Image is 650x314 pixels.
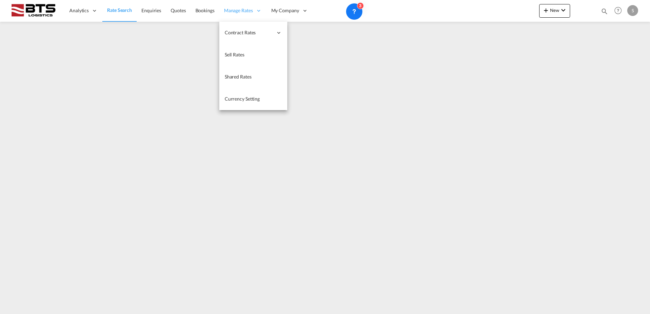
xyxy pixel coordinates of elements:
div: S [627,5,638,16]
span: Quotes [171,7,186,13]
img: cdcc71d0be7811ed9adfbf939d2aa0e8.png [10,3,56,18]
span: Contract Rates [225,29,273,36]
div: Help [612,5,627,17]
a: Shared Rates [219,66,287,88]
div: icon-magnify [601,7,608,18]
span: Shared Rates [225,74,252,80]
span: Enquiries [141,7,161,13]
span: Rate Search [107,7,132,13]
button: icon-plus 400-fgNewicon-chevron-down [539,4,570,18]
span: Sell Rates [225,52,244,57]
span: Analytics [69,7,89,14]
div: Contract Rates [219,22,287,44]
span: My Company [271,7,299,14]
md-icon: icon-chevron-down [559,6,567,14]
span: Bookings [195,7,215,13]
a: Sell Rates [219,44,287,66]
span: New [542,7,567,13]
md-icon: icon-plus 400-fg [542,6,550,14]
md-icon: icon-magnify [601,7,608,15]
span: Help [612,5,624,16]
a: Currency Setting [219,88,287,110]
span: Currency Setting [225,96,260,102]
span: Manage Rates [224,7,253,14]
